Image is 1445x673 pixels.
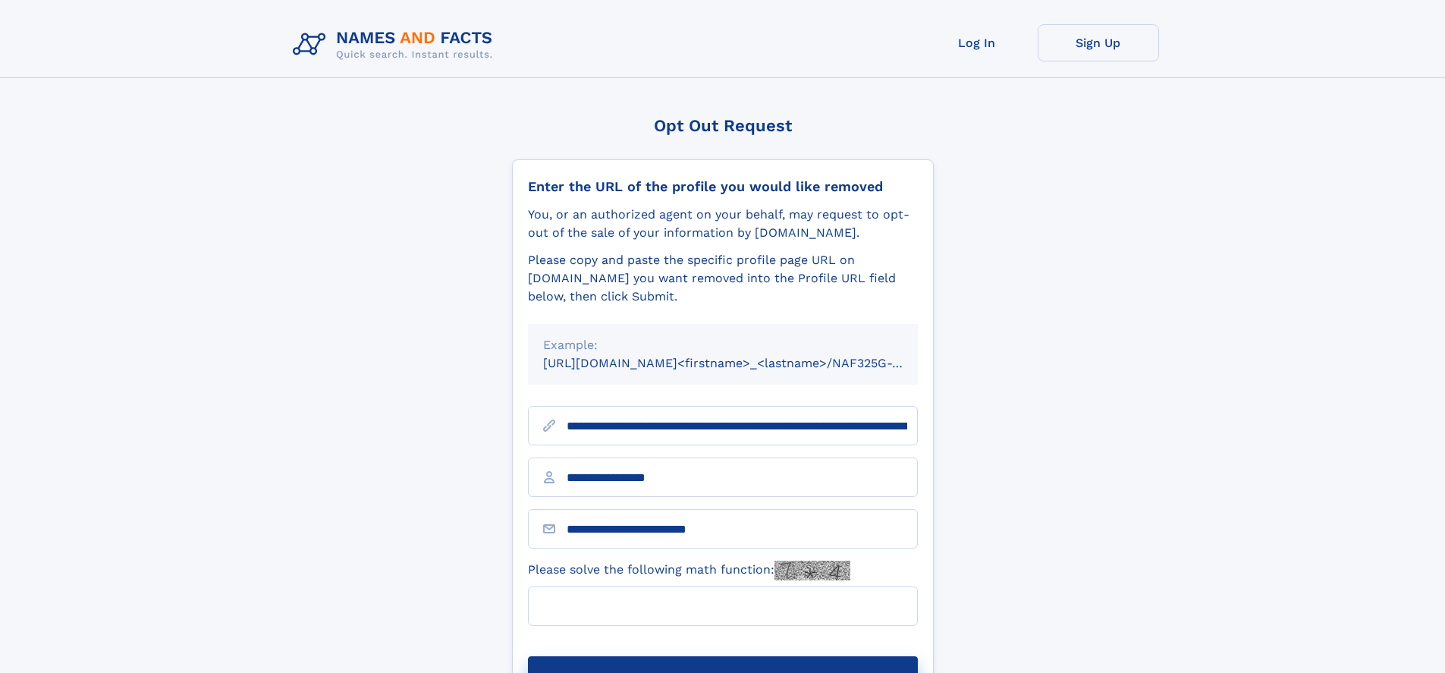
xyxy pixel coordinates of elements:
div: You, or an authorized agent on your behalf, may request to opt-out of the sale of your informatio... [528,206,918,242]
div: Example: [543,336,903,354]
img: Logo Names and Facts [287,24,505,65]
a: Log In [916,24,1038,61]
label: Please solve the following math function: [528,561,850,580]
div: Enter the URL of the profile you would like removed [528,178,918,195]
div: Please copy and paste the specific profile page URL on [DOMAIN_NAME] you want removed into the Pr... [528,251,918,306]
a: Sign Up [1038,24,1159,61]
div: Opt Out Request [512,116,934,135]
small: [URL][DOMAIN_NAME]<firstname>_<lastname>/NAF325G-xxxxxxxx [543,356,947,370]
